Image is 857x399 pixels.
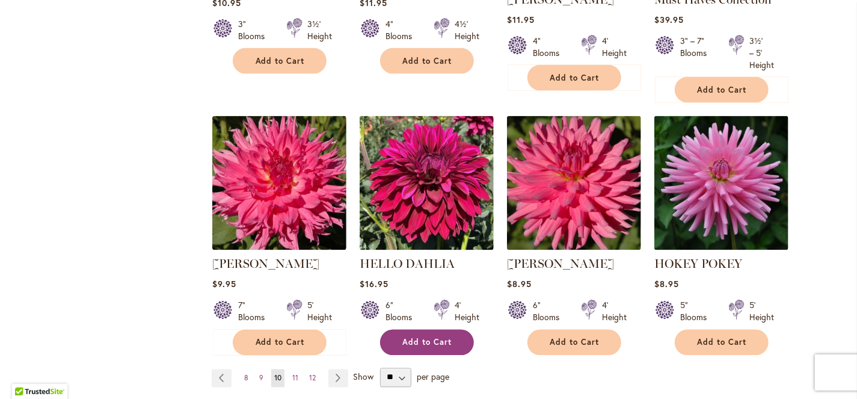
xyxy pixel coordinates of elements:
a: 8 [241,370,251,388]
div: 4' Height [455,300,479,324]
span: per page [417,371,449,382]
button: Add to Cart [675,77,769,103]
div: 5' Height [307,300,332,324]
div: 4" Blooms [385,18,419,42]
div: 4' Height [602,35,627,59]
a: 9 [256,370,266,388]
span: Show [353,371,373,382]
span: Add to Cart [403,56,452,66]
div: 6" Blooms [533,300,567,324]
iframe: Launch Accessibility Center [9,356,43,390]
button: Add to Cart [527,65,621,91]
span: Add to Cart [256,338,305,348]
span: Add to Cart [698,85,747,95]
span: 10 [274,374,281,383]
button: Add to Cart [380,48,474,74]
a: 12 [306,370,319,388]
button: Add to Cart [233,330,327,356]
button: Add to Cart [675,330,769,356]
div: 3½' – 5' Height [749,35,774,71]
a: HOKEY POKEY [654,241,788,253]
span: Add to Cart [550,338,600,348]
a: HELLO DAHLIA [360,257,455,271]
button: Add to Cart [527,330,621,356]
span: 9 [259,374,263,383]
button: Add to Cart [233,48,327,74]
div: 4' Height [602,300,627,324]
div: 4" Blooms [533,35,567,59]
span: 8 [244,374,248,383]
span: 12 [309,374,316,383]
span: Add to Cart [698,338,747,348]
div: 5" Blooms [680,300,714,324]
div: 3½' Height [307,18,332,42]
div: 6" Blooms [385,300,419,324]
a: [PERSON_NAME] [212,257,319,271]
a: [PERSON_NAME] [507,257,614,271]
div: 3" – 7" Blooms [680,35,714,71]
div: 5' Height [749,300,774,324]
a: HERBERT SMITH [507,241,641,253]
span: $9.95 [212,279,236,290]
span: 11 [292,374,298,383]
span: $8.95 [654,279,679,290]
button: Add to Cart [380,330,474,356]
img: HOKEY POKEY [654,116,788,250]
img: HERBERT SMITH [507,116,641,250]
span: Add to Cart [256,56,305,66]
div: 4½' Height [455,18,479,42]
div: 3" Blooms [238,18,272,42]
a: 11 [289,370,301,388]
span: $16.95 [360,279,389,290]
img: HELEN RICHMOND [212,116,346,250]
a: HELEN RICHMOND [212,241,346,253]
div: 7" Blooms [238,300,272,324]
span: Add to Cart [550,73,600,83]
a: Hello Dahlia [360,241,494,253]
img: Hello Dahlia [360,116,494,250]
span: $11.95 [507,14,535,25]
span: $8.95 [507,279,532,290]
a: HOKEY POKEY [654,257,742,271]
span: Add to Cart [403,338,452,348]
span: $39.95 [654,14,684,25]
